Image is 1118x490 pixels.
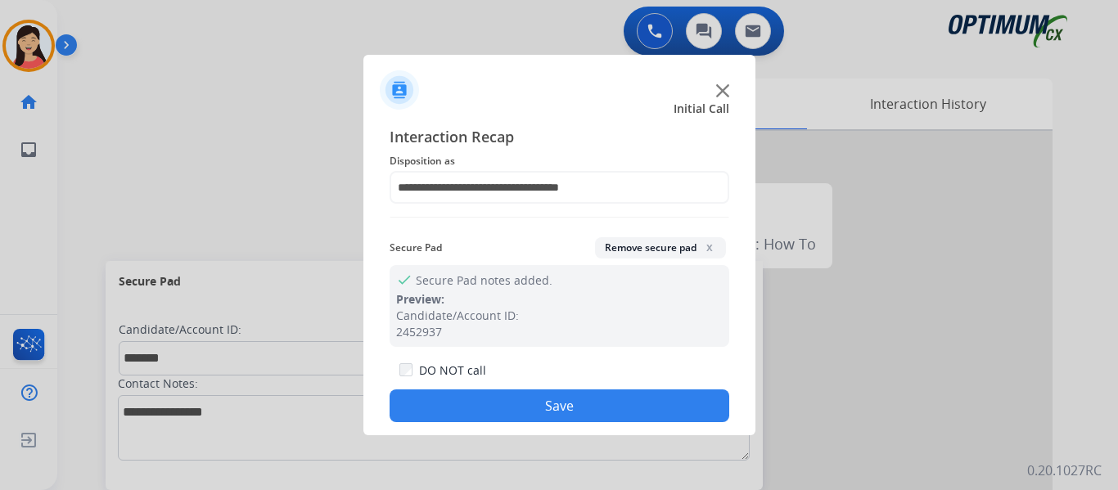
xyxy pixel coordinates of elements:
[595,237,726,258] button: Remove secure padx
[390,389,729,422] button: Save
[380,70,419,110] img: contactIcon
[390,265,729,347] div: Secure Pad notes added.
[419,362,486,379] label: DO NOT call
[390,217,729,218] img: contact-recap-line.svg
[390,238,442,258] span: Secure Pad
[390,125,729,151] span: Interaction Recap
[396,272,409,285] mat-icon: check
[396,308,723,340] div: Candidate/Account ID: 2452937
[1027,461,1102,480] p: 0.20.1027RC
[396,291,444,307] span: Preview:
[390,151,729,171] span: Disposition as
[674,101,729,117] span: Initial Call
[703,241,716,254] span: x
